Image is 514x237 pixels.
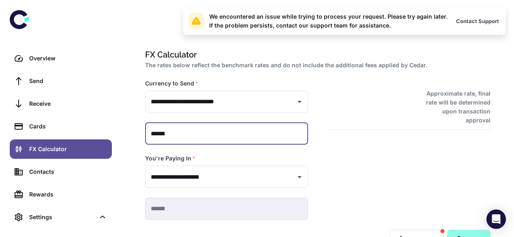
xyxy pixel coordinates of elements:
[10,94,112,113] a: Receive
[209,12,448,30] div: We encountered an issue while trying to process your request. Please try again later. If the prob...
[29,54,107,63] div: Overview
[29,122,107,131] div: Cards
[10,185,112,204] a: Rewards
[29,145,107,154] div: FX Calculator
[10,71,112,91] a: Send
[29,167,107,176] div: Contacts
[29,213,95,222] div: Settings
[454,15,501,27] button: Contact Support
[29,190,107,199] div: Rewards
[145,49,487,61] h1: FX Calculator
[417,89,490,125] h6: Approximate rate, final rate will be determined upon transaction approval
[29,77,107,85] div: Send
[10,207,112,227] div: Settings
[145,154,195,162] label: You're Paying In
[294,171,305,183] button: Open
[10,49,112,68] a: Overview
[486,209,506,229] div: Open Intercom Messenger
[29,99,107,108] div: Receive
[145,79,198,88] label: Currency to Send
[10,117,112,136] a: Cards
[10,139,112,159] a: FX Calculator
[294,96,305,107] button: Open
[10,162,112,181] a: Contacts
